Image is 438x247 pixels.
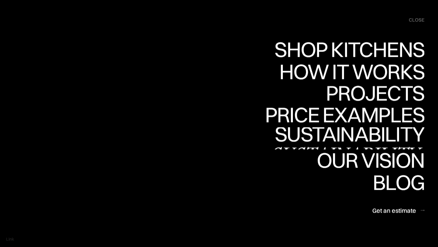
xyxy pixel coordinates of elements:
[271,60,424,81] div: Shop Kitchens
[326,83,424,105] a: ProjectsProjects
[278,82,424,103] div: how it works
[271,39,424,61] a: Shop KitchensShop Kitchens
[278,61,424,82] div: how it works
[409,17,424,23] div: close
[326,82,424,103] div: Projects
[269,123,424,144] div: Sustainability
[311,171,424,192] div: Our vision
[372,206,416,214] div: Get an estimate
[311,149,424,172] a: Our visionOur vision
[369,172,424,194] a: BlogBlog
[403,14,424,26] div: menu
[265,105,424,127] a: Price examplesPrice examples
[271,39,424,60] div: Shop Kitchens
[372,203,424,218] a: Get an estimate
[369,172,424,193] div: Blog
[369,193,424,214] div: Blog
[278,61,424,83] a: how it workshow it works
[269,127,424,150] a: SustainabilitySustainability
[265,125,424,147] div: Price examples
[265,104,424,125] div: Price examples
[326,103,424,125] div: Projects
[269,144,424,166] div: Sustainability
[311,149,424,171] div: Our vision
